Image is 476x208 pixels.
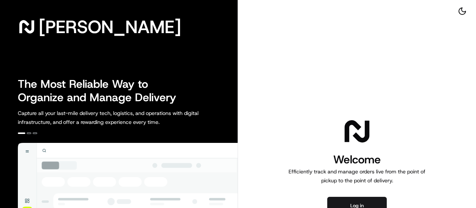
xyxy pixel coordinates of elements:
[286,152,428,167] h1: Welcome
[286,167,428,185] p: Efficiently track and manage orders live from the point of pickup to the point of delivery.
[18,109,232,127] p: Capture all your last-mile delivery tech, logistics, and operations with digital infrastructure, ...
[39,19,181,34] span: [PERSON_NAME]
[18,77,184,104] h2: The Most Reliable Way to Organize and Manage Delivery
